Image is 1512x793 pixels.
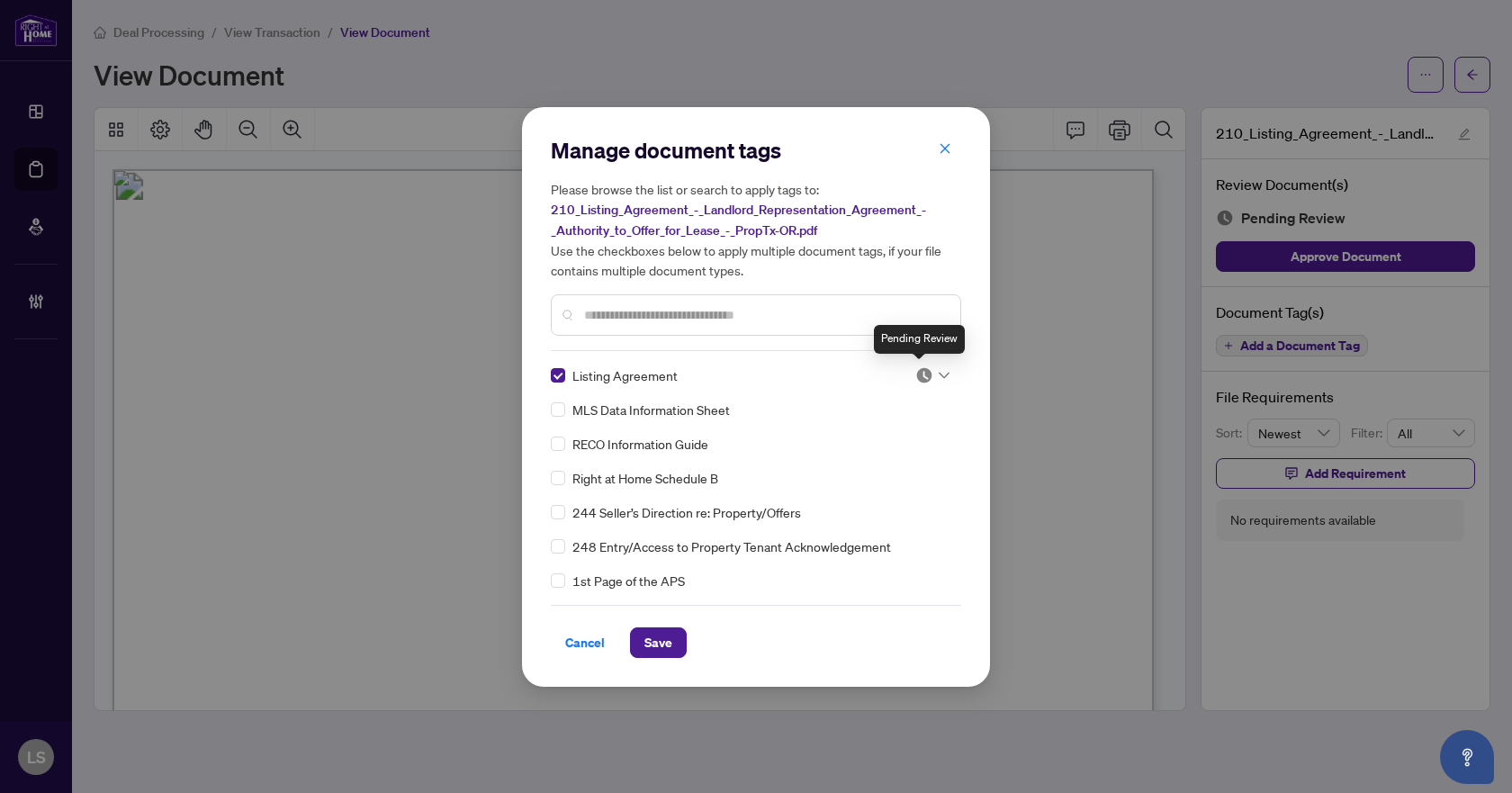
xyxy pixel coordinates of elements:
[915,366,949,384] span: Pending Review
[572,468,718,488] span: Right at Home Schedule B
[551,179,961,280] h5: Please browse the list or search to apply tags to: Use the checkboxes below to apply multiple doc...
[915,366,933,384] img: status
[565,628,605,657] span: Cancel
[644,628,672,657] span: Save
[572,365,678,385] span: Listing Agreement
[630,627,687,658] button: Save
[572,502,801,522] span: 244 Seller’s Direction re: Property/Offers
[1440,730,1494,784] button: Open asap
[572,536,891,556] span: 248 Entry/Access to Property Tenant Acknowledgement
[572,571,685,590] span: 1st Page of the APS
[551,627,619,658] button: Cancel
[939,142,951,155] span: close
[572,400,730,419] span: MLS Data Information Sheet
[874,325,965,354] div: Pending Review
[572,434,708,454] span: RECO Information Guide
[551,136,961,165] h2: Manage document tags
[551,202,926,239] span: 210_Listing_Agreement_-_Landlord_Representation_Agreement_-_Authority_to_Offer_for_Lease_-_PropTx...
